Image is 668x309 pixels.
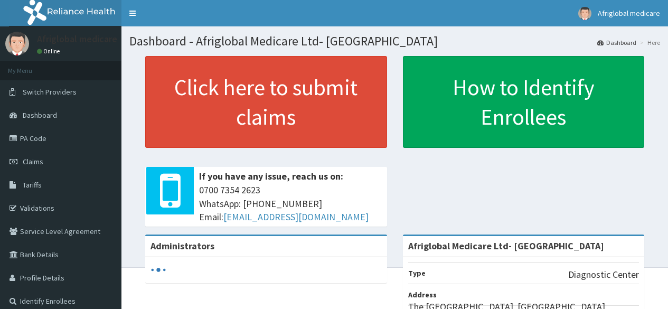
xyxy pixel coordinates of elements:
[637,38,660,47] li: Here
[5,32,29,55] img: User Image
[150,240,214,252] b: Administrators
[403,56,645,148] a: How to Identify Enrollees
[408,290,437,299] b: Address
[199,183,382,224] span: 0700 7354 2623 WhatsApp: [PHONE_NUMBER] Email:
[597,38,636,47] a: Dashboard
[150,262,166,278] svg: audio-loading
[408,268,426,278] b: Type
[37,34,117,44] p: Afriglobal medicare
[598,8,660,18] span: Afriglobal medicare
[23,157,43,166] span: Claims
[223,211,369,223] a: [EMAIL_ADDRESS][DOMAIN_NAME]
[199,170,343,182] b: If you have any issue, reach us on:
[23,180,42,190] span: Tariffs
[408,240,604,252] strong: Afriglobal Medicare Ltd- [GEOGRAPHIC_DATA]
[37,48,62,55] a: Online
[23,110,57,120] span: Dashboard
[578,7,591,20] img: User Image
[145,56,387,148] a: Click here to submit claims
[568,268,639,282] p: Diagnostic Center
[129,34,660,48] h1: Dashboard - Afriglobal Medicare Ltd- [GEOGRAPHIC_DATA]
[23,87,77,97] span: Switch Providers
